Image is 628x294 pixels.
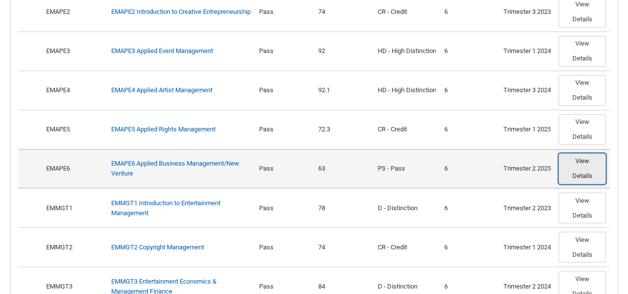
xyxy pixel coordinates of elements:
[259,281,310,291] div: Pass
[45,242,103,252] div: EMMGT2
[558,114,606,145] button: View Details
[444,203,495,213] div: 6
[503,164,551,174] div: Trimester 2 2025
[558,232,606,262] button: View Details
[377,164,436,174] div: PS - Pass
[111,199,220,216] a: EMMGT1 Introduction to Entertainment Management
[503,85,551,95] div: Trimester 3 2024
[444,242,495,252] div: 6
[503,281,551,291] div: Trimester 2 2024
[444,281,495,291] div: 6
[377,124,436,134] div: CR - Credit
[318,85,369,95] div: 92.1
[503,46,551,56] div: Trimester 1 2024
[377,203,436,213] div: D - Distinction
[444,85,495,95] div: 6
[45,46,103,56] div: EMAPE3
[377,46,436,56] div: HD - High Distinction
[45,281,103,291] div: EMMGT3
[377,281,436,291] div: D - Distinction
[558,153,606,184] button: View Details
[111,124,215,134] div: EMAPE5 Applied Rights Management
[259,124,310,134] div: Pass
[444,46,495,56] div: 6
[558,192,606,223] button: View Details
[111,160,239,177] a: EMAPE6 Applied Business Management/New Venture
[45,124,103,134] div: EMAPE5
[111,46,213,56] div: EMAPE3 Applied Event Management
[111,243,204,250] a: EMMGT2 Copyright Management
[259,85,310,95] div: Pass
[111,85,212,95] div: EMAPE4 Applied Artist Management
[45,203,103,213] div: EMMGT1
[259,46,310,56] div: Pass
[558,75,606,106] button: View Details
[318,203,369,213] div: 78
[111,7,251,17] div: EMAPE2 Introduction to Creative Entrepreneurship
[111,242,204,252] div: EMMGT2 Copyright Management
[503,124,551,134] div: Trimester 1 2025
[259,242,310,252] div: Pass
[444,7,495,17] div: 6
[377,85,436,95] div: HD - High Distinction
[377,242,436,252] div: CR - Credit
[111,159,252,178] div: EMAPE6 Applied Business Management/New Venture
[377,7,436,17] div: CR - Credit
[45,7,103,17] div: EMAPE2
[259,7,310,17] div: Pass
[444,124,495,134] div: 6
[111,47,213,55] a: EMAPE3 Applied Event Management
[318,164,369,174] div: 63
[111,125,215,133] a: EMAPE5 Applied Rights Management
[259,203,310,213] div: Pass
[318,46,369,56] div: 92
[259,164,310,174] div: Pass
[318,124,369,134] div: 72.3
[111,8,251,15] a: EMAPE2 Introduction to Creative Entrepreneurship
[111,198,252,217] div: EMMGT1 Introduction to Entertainment Management
[503,7,551,17] div: Trimester 3 2023
[318,242,369,252] div: 74
[558,36,606,66] button: View Details
[45,164,103,174] div: EMAPE6
[318,7,369,17] div: 74
[444,164,495,174] div: 6
[318,281,369,291] div: 84
[111,86,212,94] a: EMAPE4 Applied Artist Management
[503,242,551,252] div: Trimester 1 2024
[45,85,103,95] div: EMAPE4
[503,203,551,213] div: Trimester 2 2023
